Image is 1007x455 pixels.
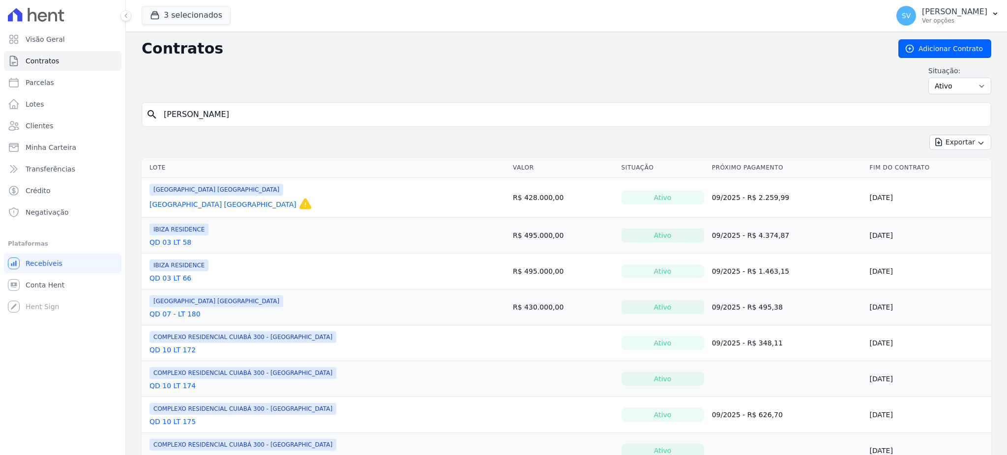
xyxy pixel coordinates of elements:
div: Ativo [622,408,704,422]
span: COMPLEXO RESIDENCIAL CUIABÁ 300 - [GEOGRAPHIC_DATA] [149,367,336,379]
span: Contratos [26,56,59,66]
a: Minha Carteira [4,138,121,157]
a: 09/2025 - R$ 2.259,99 [712,194,790,201]
span: COMPLEXO RESIDENCIAL CUIABÁ 300 - [GEOGRAPHIC_DATA] [149,331,336,343]
i: search [146,109,158,120]
span: Lotes [26,99,44,109]
a: QD 03 LT 66 [149,273,191,283]
div: Ativo [622,191,704,204]
span: Crédito [26,186,51,196]
h2: Contratos [142,40,883,57]
span: Clientes [26,121,53,131]
a: 09/2025 - R$ 626,70 [712,411,783,419]
div: Ativo [622,300,704,314]
button: Exportar [929,135,991,150]
p: Ver opções [922,17,987,25]
span: [GEOGRAPHIC_DATA] [GEOGRAPHIC_DATA] [149,295,283,307]
a: Conta Hent [4,275,121,295]
span: COMPLEXO RESIDENCIAL CUIABÁ 300 - [GEOGRAPHIC_DATA] [149,439,336,451]
span: [GEOGRAPHIC_DATA] [GEOGRAPHIC_DATA] [149,184,283,196]
span: Minha Carteira [26,142,76,152]
span: Parcelas [26,78,54,87]
th: Lote [142,158,509,178]
a: 09/2025 - R$ 348,11 [712,339,783,347]
a: QD 10 LT 172 [149,345,196,355]
input: Buscar por nome do lote [158,105,987,124]
td: [DATE] [866,325,991,361]
td: R$ 430.000,00 [509,289,617,325]
a: Clientes [4,116,121,136]
div: Ativo [622,372,704,386]
th: Fim do Contrato [866,158,991,178]
td: [DATE] [866,397,991,433]
span: SV [902,12,911,19]
button: 3 selecionados [142,6,231,25]
a: Contratos [4,51,121,71]
a: 09/2025 - R$ 4.374,87 [712,231,790,239]
a: Parcelas [4,73,121,92]
td: [DATE] [866,178,991,218]
a: Crédito [4,181,121,200]
td: R$ 495.000,00 [509,254,617,289]
a: 09/2025 - R$ 1.463,15 [712,267,790,275]
a: [GEOGRAPHIC_DATA] [GEOGRAPHIC_DATA] [149,199,296,209]
a: QD 07 - LT 180 [149,309,201,319]
td: R$ 495.000,00 [509,218,617,254]
div: Ativo [622,228,704,242]
span: Negativação [26,207,69,217]
td: [DATE] [866,254,991,289]
td: R$ 428.000,00 [509,178,617,218]
button: SV [PERSON_NAME] Ver opções [889,2,1007,29]
a: 09/2025 - R$ 495,38 [712,303,783,311]
a: QD 03 LT 58 [149,237,191,247]
a: Negativação [4,202,121,222]
a: QD 10 LT 175 [149,417,196,427]
td: [DATE] [866,289,991,325]
div: Ativo [622,336,704,350]
span: IBIZA RESIDENCE [149,259,208,271]
a: Adicionar Contrato [898,39,991,58]
div: Ativo [622,264,704,278]
a: QD 10 LT 174 [149,381,196,391]
th: Valor [509,158,617,178]
td: [DATE] [866,218,991,254]
div: Plataformas [8,238,118,250]
a: Lotes [4,94,121,114]
a: Recebíveis [4,254,121,273]
span: Visão Geral [26,34,65,44]
span: COMPLEXO RESIDENCIAL CUIABÁ 300 - [GEOGRAPHIC_DATA] [149,403,336,415]
th: Próximo Pagamento [708,158,866,178]
p: [PERSON_NAME] [922,7,987,17]
span: Conta Hent [26,280,64,290]
td: [DATE] [866,361,991,397]
th: Situação [618,158,708,178]
span: IBIZA RESIDENCE [149,224,208,235]
span: Recebíveis [26,258,62,268]
label: Situação: [928,66,991,76]
a: Transferências [4,159,121,179]
a: Visão Geral [4,29,121,49]
span: Transferências [26,164,75,174]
